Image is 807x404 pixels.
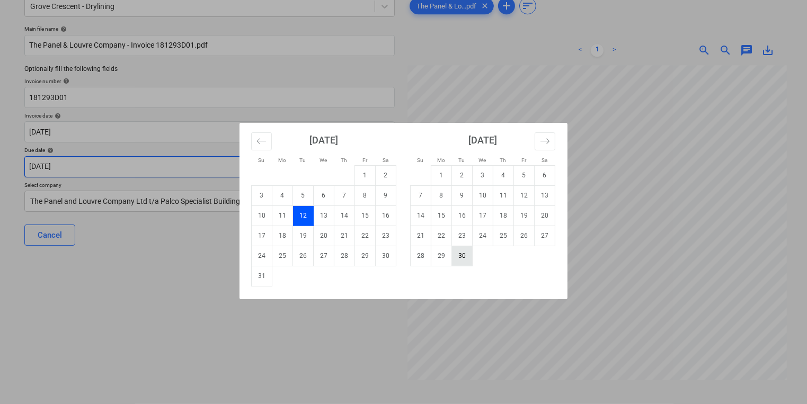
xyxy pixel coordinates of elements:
td: Thursday, August 14, 2025 [334,205,355,226]
td: Monday, August 11, 2025 [272,205,293,226]
td: Sunday, August 31, 2025 [252,266,272,286]
small: Su [259,157,265,163]
td: Saturday, September 27, 2025 [535,226,555,246]
td: Sunday, September 14, 2025 [411,205,431,226]
td: Thursday, August 7, 2025 [334,185,355,205]
td: Friday, August 1, 2025 [355,165,376,185]
td: Sunday, August 17, 2025 [252,226,272,246]
td: Monday, August 18, 2025 [272,226,293,246]
td: Saturday, September 20, 2025 [535,205,555,226]
small: Tu [459,157,465,163]
td: Sunday, September 28, 2025 [411,246,431,266]
td: Wednesday, August 27, 2025 [314,246,334,266]
td: Saturday, August 16, 2025 [376,205,396,226]
small: We [479,157,486,163]
td: Friday, August 22, 2025 [355,226,376,246]
td: Tuesday, August 5, 2025 [293,185,314,205]
td: Monday, September 22, 2025 [431,226,452,246]
td: Friday, September 12, 2025 [514,185,535,205]
strong: [DATE] [309,134,338,146]
td: Selected. Tuesday, August 12, 2025 [293,205,314,226]
td: Wednesday, September 24, 2025 [473,226,493,246]
td: Monday, September 1, 2025 [431,165,452,185]
td: Wednesday, August 13, 2025 [314,205,334,226]
td: Monday, August 25, 2025 [272,246,293,266]
small: Th [500,157,507,163]
td: Friday, September 26, 2025 [514,226,535,246]
td: Monday, September 8, 2025 [431,185,452,205]
div: Calendar [240,123,567,299]
iframe: Chat Widget [754,353,807,404]
small: Sa [383,157,388,163]
button: Move forward to switch to the next month. [535,132,555,150]
button: Move backward to switch to the previous month. [251,132,272,150]
td: Wednesday, August 6, 2025 [314,185,334,205]
td: Saturday, August 30, 2025 [376,246,396,266]
strong: [DATE] [468,134,497,146]
small: Mo [437,157,445,163]
td: Monday, September 15, 2025 [431,205,452,226]
td: Tuesday, September 2, 2025 [452,165,473,185]
td: Tuesday, September 23, 2025 [452,226,473,246]
td: Friday, August 15, 2025 [355,205,376,226]
small: Fr [521,157,526,163]
td: Saturday, September 13, 2025 [535,185,555,205]
td: Saturday, August 23, 2025 [376,226,396,246]
td: Friday, August 29, 2025 [355,246,376,266]
td: Tuesday, September 9, 2025 [452,185,473,205]
td: Saturday, August 9, 2025 [376,185,396,205]
small: Sa [542,157,547,163]
td: Friday, September 19, 2025 [514,205,535,226]
td: Sunday, September 7, 2025 [411,185,431,205]
small: We [320,157,327,163]
td: Monday, August 4, 2025 [272,185,293,205]
td: Sunday, August 10, 2025 [252,205,272,226]
td: Thursday, September 25, 2025 [493,226,514,246]
td: Thursday, September 4, 2025 [493,165,514,185]
td: Tuesday, August 19, 2025 [293,226,314,246]
small: Tu [300,157,306,163]
td: Wednesday, September 10, 2025 [473,185,493,205]
small: Mo [278,157,286,163]
td: Tuesday, September 16, 2025 [452,205,473,226]
td: Monday, September 29, 2025 [431,246,452,266]
td: Friday, September 5, 2025 [514,165,535,185]
td: Wednesday, September 17, 2025 [473,205,493,226]
td: Friday, August 8, 2025 [355,185,376,205]
td: Tuesday, September 30, 2025 [452,246,473,266]
td: Tuesday, August 26, 2025 [293,246,314,266]
small: Fr [362,157,367,163]
td: Wednesday, August 20, 2025 [314,226,334,246]
td: Saturday, September 6, 2025 [535,165,555,185]
td: Thursday, September 18, 2025 [493,205,514,226]
td: Sunday, August 3, 2025 [252,185,272,205]
td: Thursday, August 28, 2025 [334,246,355,266]
td: Saturday, August 2, 2025 [376,165,396,185]
td: Sunday, August 24, 2025 [252,246,272,266]
small: Th [341,157,348,163]
small: Su [418,157,424,163]
td: Sunday, September 21, 2025 [411,226,431,246]
td: Thursday, September 11, 2025 [493,185,514,205]
td: Wednesday, September 3, 2025 [473,165,493,185]
td: Thursday, August 21, 2025 [334,226,355,246]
